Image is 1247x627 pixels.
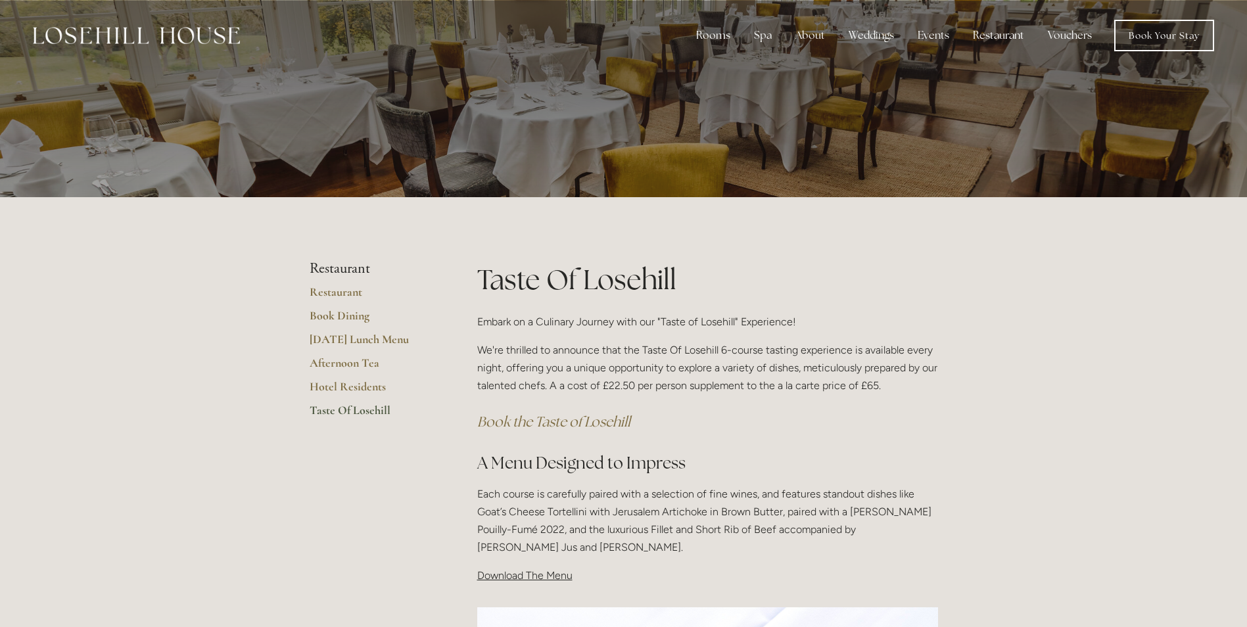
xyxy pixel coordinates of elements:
a: Book Your Stay [1114,20,1214,51]
a: Vouchers [1037,22,1102,49]
a: Hotel Residents [310,379,435,403]
a: Afternoon Tea [310,356,435,379]
a: [DATE] Lunch Menu [310,332,435,356]
div: About [785,22,835,49]
h1: Taste Of Losehill [477,260,938,299]
a: Book the Taste of Losehill [477,413,630,430]
p: Embark on a Culinary Journey with our "Taste of Losehill" Experience! [477,313,938,331]
li: Restaurant [310,260,435,277]
a: Restaurant [310,285,435,308]
a: Book Dining [310,308,435,332]
h2: A Menu Designed to Impress [477,452,938,475]
img: Losehill House [33,27,240,44]
p: Each course is carefully paired with a selection of fine wines, and features standout dishes like... [477,485,938,557]
div: Spa [743,22,782,49]
span: Download The Menu [477,569,573,582]
div: Restaurant [962,22,1035,49]
div: Events [907,22,960,49]
div: Rooms [686,22,741,49]
p: We're thrilled to announce that the Taste Of Losehill 6-course tasting experience is available ev... [477,341,938,395]
a: Taste Of Losehill [310,403,435,427]
div: Weddings [838,22,905,49]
